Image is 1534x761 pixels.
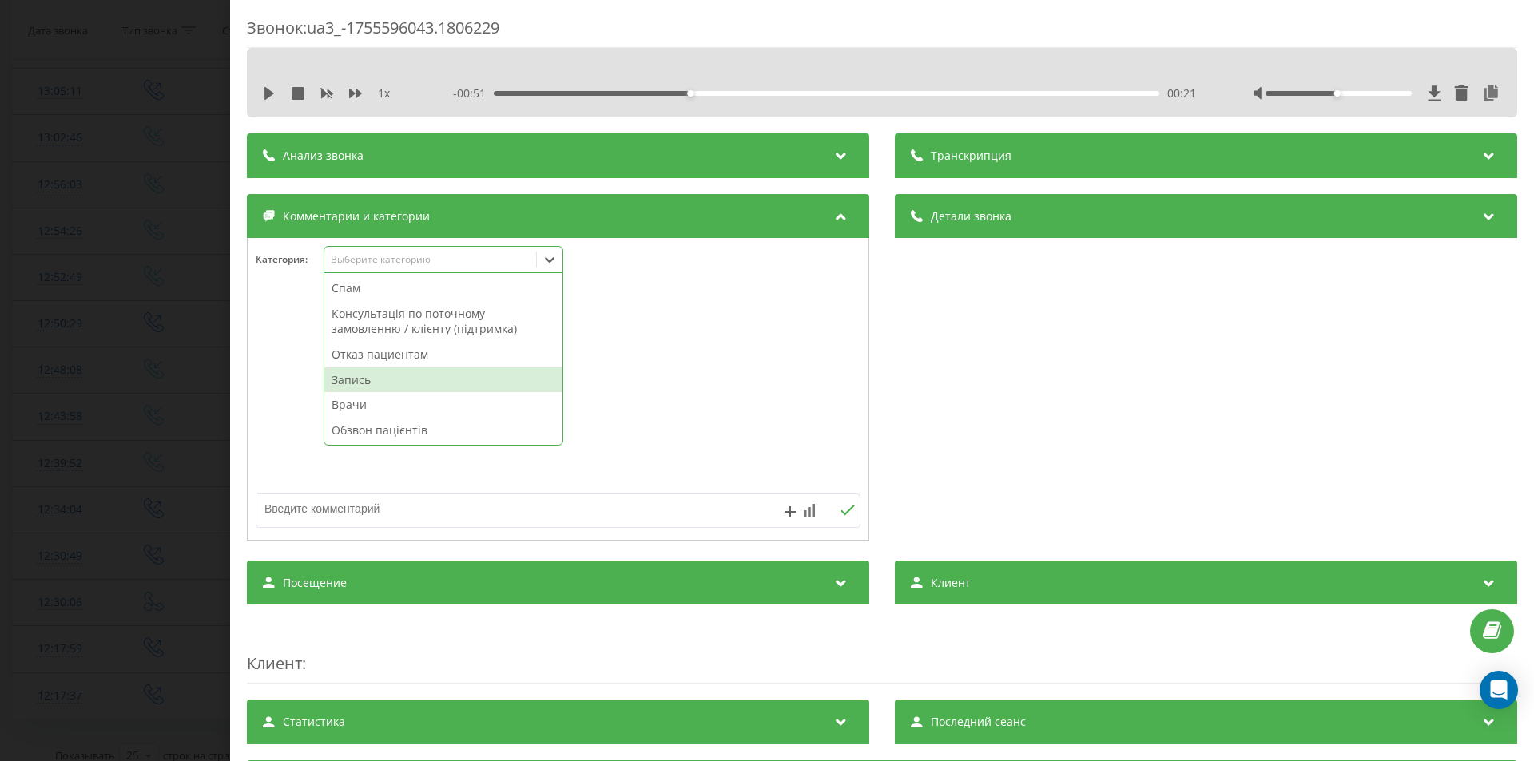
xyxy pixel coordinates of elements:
span: - 00:51 [453,85,494,101]
span: Клиент [247,652,302,674]
span: Последний сеанс [931,714,1026,730]
span: 00:21 [1167,85,1196,101]
div: Accessibility label [687,90,693,97]
span: Статистика [283,714,345,730]
span: Клиент [931,575,971,591]
div: Выберите категорию [331,253,531,266]
span: Посещение [283,575,347,591]
div: Отказ пациентам [324,342,562,367]
div: Звонок : ua3_-1755596043.1806229 [247,17,1517,48]
span: Детали звонка [931,208,1011,224]
div: Консультація по поточному замовленню / клієнту (підтримка) [324,301,562,342]
span: 1 x [378,85,390,101]
span: Транскрипция [931,148,1011,164]
div: : [247,620,1517,684]
div: Accessibility label [1334,90,1341,97]
span: Анализ звонка [283,148,364,164]
div: Спам [324,275,562,301]
div: Запись [324,367,562,393]
div: Open Intercom Messenger [1480,671,1518,709]
h4: Категория : [256,254,324,265]
span: Комментарии и категории [283,208,430,224]
div: Обзвон пацієнтів [324,418,562,443]
div: Врачи [324,392,562,418]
